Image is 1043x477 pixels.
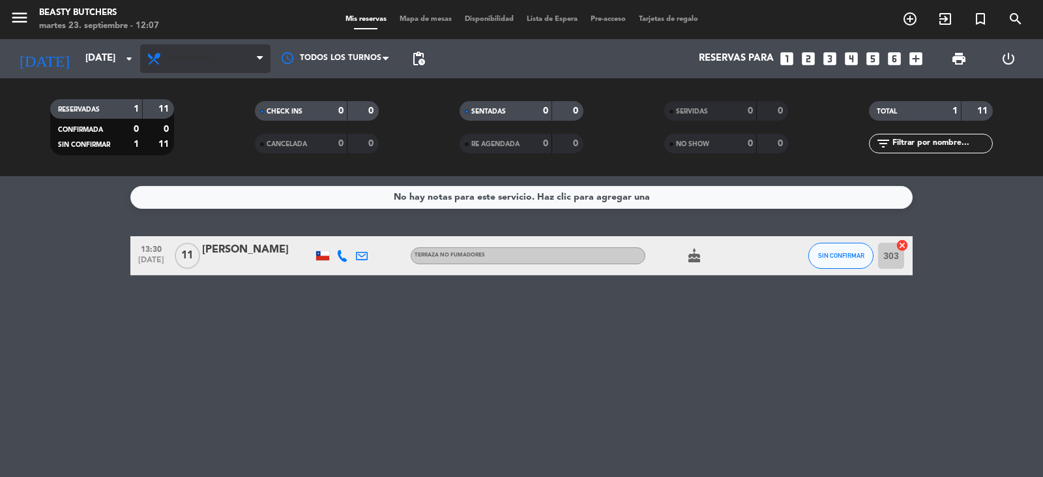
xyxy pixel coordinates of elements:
[10,44,79,73] i: [DATE]
[896,239,909,252] i: cancel
[134,104,139,114] strong: 1
[267,108,302,115] span: CHECK INS
[175,243,200,269] span: 11
[39,7,159,20] div: Beasty Butchers
[1001,51,1016,67] i: power_settings_new
[543,106,548,115] strong: 0
[394,190,650,205] div: No hay notas para este servicio. Haz clic para agregar una
[573,139,581,148] strong: 0
[339,16,393,23] span: Mis reservas
[135,256,168,271] span: [DATE]
[134,125,139,134] strong: 0
[864,50,881,67] i: looks_5
[973,11,988,27] i: turned_in_not
[267,141,307,147] span: CANCELADA
[10,8,29,27] i: menu
[58,106,100,113] span: RESERVADAS
[58,127,103,133] span: CONFIRMADA
[158,140,171,149] strong: 11
[877,108,897,115] span: TOTAL
[1008,11,1023,27] i: search
[584,16,632,23] span: Pre-acceso
[39,20,159,33] div: martes 23. septiembre - 12:07
[543,139,548,148] strong: 0
[902,11,918,27] i: add_circle_outline
[471,108,506,115] span: SENTADAS
[338,106,344,115] strong: 0
[458,16,520,23] span: Disponibilidad
[338,139,344,148] strong: 0
[778,139,786,148] strong: 0
[134,140,139,149] strong: 1
[821,50,838,67] i: looks_3
[748,106,753,115] strong: 0
[778,50,795,67] i: looks_one
[168,54,213,63] span: Almuerzo
[951,51,967,67] span: print
[800,50,817,67] i: looks_two
[676,141,709,147] span: NO SHOW
[886,50,903,67] i: looks_6
[415,253,485,258] span: Terraza no fumadores
[573,106,581,115] strong: 0
[121,51,137,67] i: arrow_drop_down
[748,139,753,148] strong: 0
[368,139,376,148] strong: 0
[632,16,705,23] span: Tarjetas de regalo
[164,125,171,134] strong: 0
[135,241,168,256] span: 13:30
[808,243,874,269] button: SIN CONFIRMAR
[202,241,313,258] div: [PERSON_NAME]
[158,104,171,114] strong: 11
[520,16,584,23] span: Lista de Espera
[471,141,520,147] span: RE AGENDADA
[907,50,924,67] i: add_box
[843,50,860,67] i: looks_4
[875,136,891,151] i: filter_list
[937,11,953,27] i: exit_to_app
[699,53,774,65] span: Reservas para
[368,106,376,115] strong: 0
[10,8,29,32] button: menu
[977,106,990,115] strong: 11
[984,39,1033,78] div: LOG OUT
[676,108,708,115] span: SERVIDAS
[58,142,110,148] span: SIN CONFIRMAR
[778,106,786,115] strong: 0
[818,252,864,259] span: SIN CONFIRMAR
[411,51,426,67] span: pending_actions
[891,136,992,151] input: Filtrar por nombre...
[686,248,702,264] i: cake
[952,106,958,115] strong: 1
[393,16,458,23] span: Mapa de mesas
